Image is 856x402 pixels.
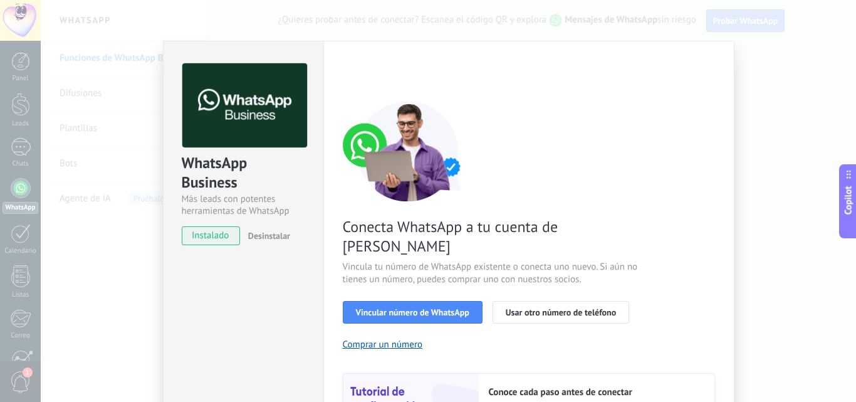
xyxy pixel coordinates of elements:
[248,230,290,241] span: Desinstalar
[343,301,483,324] button: Vincular número de WhatsApp
[343,261,641,286] span: Vincula tu número de WhatsApp existente o conecta uno nuevo. Si aún no tienes un número, puedes c...
[842,186,855,214] span: Copilot
[182,153,305,193] div: WhatsApp Business
[506,308,616,317] span: Usar otro número de teléfono
[243,226,290,245] button: Desinstalar
[182,193,305,217] div: Más leads con potentes herramientas de WhatsApp
[343,339,423,351] button: Comprar un número
[182,63,307,148] img: logo_main.png
[489,386,702,398] h2: Conoce cada paso antes de conectar
[356,308,469,317] span: Vincular número de WhatsApp
[343,101,474,201] img: connect number
[343,217,641,256] span: Conecta WhatsApp a tu cuenta de [PERSON_NAME]
[493,301,629,324] button: Usar otro número de teléfono
[182,226,239,245] span: instalado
